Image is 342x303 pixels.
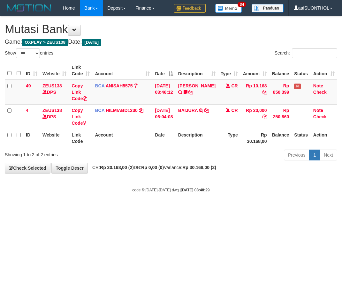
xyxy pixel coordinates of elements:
input: Search: [292,48,337,58]
span: CR [232,108,238,113]
th: Rp 30.168,00 [240,129,270,147]
a: [PERSON_NAME] [178,83,216,88]
th: Date [152,129,175,147]
a: Next [320,150,337,160]
div: Showing 1 to 2 of 2 entries [5,149,138,158]
th: Type [218,129,240,147]
a: Copy Rp 20,000 to clipboard [262,114,267,119]
a: Copy Link Code [72,83,87,101]
td: [DATE] 06:04:08 [152,104,175,129]
th: Account [92,129,152,147]
span: BCA [95,83,104,88]
a: ZEUS138 [42,83,62,88]
th: Status [292,129,310,147]
th: Action [311,129,337,147]
span: OXPLAY > ZEUS138 [22,39,68,46]
label: Search: [275,48,337,58]
th: Description: activate to sort column ascending [176,62,218,80]
a: Note [313,108,323,113]
a: Toggle Descr [51,163,88,174]
a: ANISAH5575 [106,83,133,88]
td: DPS [40,104,69,129]
a: ZEUS138 [42,108,62,113]
td: Rp 250,860 [270,104,292,129]
strong: [DATE] 08:48:29 [181,188,209,192]
th: Link Code [69,129,92,147]
td: Rp 850,399 [270,80,292,105]
th: Action: activate to sort column ascending [311,62,337,80]
a: 1 [309,150,320,160]
td: [DATE] 03:46:12 [152,80,175,105]
a: Copy Rp 10,168 to clipboard [262,90,267,95]
td: DPS [40,80,69,105]
span: CR [232,83,238,88]
th: Balance [270,62,292,80]
th: ID: activate to sort column ascending [23,62,40,80]
a: Check [313,90,327,95]
h1: Mutasi Bank [5,23,337,36]
a: HILMIABD1230 [106,108,138,113]
img: Feedback.jpg [174,4,206,13]
a: Previous [284,150,309,160]
th: Account: activate to sort column ascending [92,62,152,80]
a: BAIJURA [178,108,198,113]
a: Copy HILMIABD1230 to clipboard [139,108,143,113]
a: Note [313,83,323,88]
a: Copy INA PAUJANAH to clipboard [188,90,193,95]
td: Rp 10,168 [240,80,270,105]
small: code © [DATE]-[DATE] dwg | [133,188,210,192]
span: 49 [26,83,31,88]
select: Showentries [16,48,40,58]
a: Copy Link Code [72,108,87,126]
th: Description [176,129,218,147]
a: Copy BAIJURA to clipboard [204,108,209,113]
th: Balance [270,129,292,147]
th: Amount: activate to sort column ascending [240,62,270,80]
th: Link Code: activate to sort column ascending [69,62,92,80]
a: Copy ANISAH5575 to clipboard [134,83,138,88]
strong: Rp 30.168,00 (2) [100,165,134,170]
th: Status [292,62,310,80]
th: Website: activate to sort column ascending [40,62,69,80]
span: [DATE] [82,39,101,46]
a: Check [313,114,327,119]
span: Has Note [294,84,300,89]
img: panduan.png [252,4,284,12]
th: Date: activate to sort column descending [152,62,175,80]
span: CR: DB: Variance: [89,165,216,170]
h4: Game: Date: [5,39,337,45]
img: Button%20Memo.svg [215,4,242,13]
span: 34 [238,2,246,7]
th: Website [40,129,69,147]
span: BCA [95,108,104,113]
a: Check Selected [5,163,50,174]
span: 4 [26,108,28,113]
img: MOTION_logo.png [5,3,53,13]
th: ID [23,129,40,147]
th: Type: activate to sort column ascending [218,62,240,80]
strong: Rp 30.168,00 (2) [182,165,216,170]
td: Rp 20,000 [240,104,270,129]
strong: Rp 0,00 (0) [141,165,164,170]
label: Show entries [5,48,53,58]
